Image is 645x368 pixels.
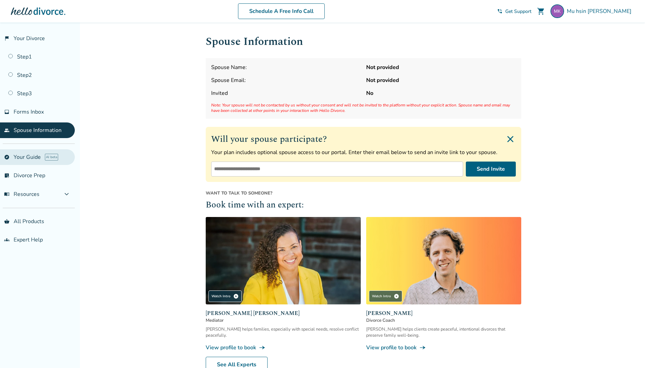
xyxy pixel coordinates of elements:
[611,335,645,368] iframe: Chat Widget
[206,317,361,323] span: Mediator
[4,237,10,242] span: groups
[366,217,521,304] img: James Traub
[45,154,58,161] span: AI beta
[206,33,521,50] h1: Spouse Information
[4,128,10,133] span: people
[4,109,10,115] span: inbox
[211,102,516,113] span: Note: Your spouse will not be contacted by us without your consent and will not be invited to the...
[4,173,10,178] span: list_alt_check
[611,335,645,368] div: 聊天小工具
[211,64,361,71] span: Spouse Name:
[419,344,426,351] span: line_end_arrow_notch
[366,89,516,97] strong: No
[233,294,239,299] span: play_circle
[259,344,266,351] span: line_end_arrow_notch
[211,77,361,84] span: Spouse Email:
[366,344,521,351] a: View profile to bookline_end_arrow_notch
[366,309,521,317] span: [PERSON_NAME]
[63,190,71,198] span: expand_more
[4,191,10,197] span: menu_book
[206,326,361,338] div: [PERSON_NAME] helps families, especially with special needs, resolve conflict peacefully.
[505,8,531,15] span: Get Support
[550,4,564,18] img: emma791005@hotmail.com
[211,149,516,156] p: Your plan includes optional spouse access to our portal. Enter their email below to send an invit...
[4,219,10,224] span: shopping_basket
[14,108,44,116] span: Forms Inbox
[206,309,361,317] span: [PERSON_NAME] [PERSON_NAME]
[366,326,521,338] div: [PERSON_NAME] helps clients create peaceful, intentional divorces that preserve family well-being.
[497,9,503,14] span: phone_in_talk
[211,89,361,97] span: Invited
[238,3,325,19] a: Schedule A Free Info Call
[211,132,516,146] h2: Will your spouse participate?
[505,134,516,145] img: Close invite form
[206,190,521,196] span: Want to talk to someone?
[4,36,10,41] span: flag_2
[567,7,634,15] span: Mu hsin [PERSON_NAME]
[366,317,521,323] span: Divorce Coach
[497,8,531,15] a: phone_in_talkGet Support
[366,77,516,84] strong: Not provided
[208,290,242,302] div: Watch Intro
[4,190,39,198] span: Resources
[206,217,361,304] img: Claudia Brown Coulter
[366,64,516,71] strong: Not provided
[369,290,402,302] div: Watch Intro
[537,7,545,15] span: shopping_cart
[466,162,516,177] button: Send Invite
[4,154,10,160] span: explore
[206,344,361,351] a: View profile to bookline_end_arrow_notch
[394,294,399,299] span: play_circle
[206,199,521,212] h2: Book time with an expert:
